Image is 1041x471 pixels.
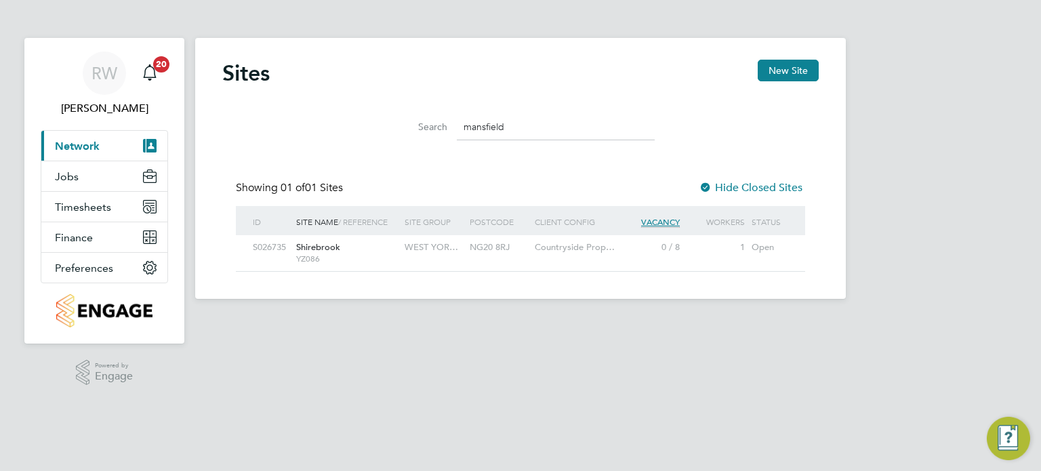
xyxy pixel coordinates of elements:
[236,181,346,195] div: Showing
[699,181,802,194] label: Hide Closed Sites
[55,140,100,152] span: Network
[466,206,531,237] div: Postcode
[41,294,168,327] a: Go to home page
[24,38,184,344] nav: Main navigation
[222,60,270,87] h2: Sites
[41,192,167,222] button: Timesheets
[457,114,655,140] input: Site name, group, address or client config
[758,60,819,81] button: New Site
[748,235,792,260] div: Open
[296,253,398,264] span: YZ086
[987,417,1030,460] button: Engage Resource Center
[56,294,152,327] img: countryside-properties-logo-retina.png
[55,170,79,183] span: Jobs
[41,253,167,283] button: Preferences
[95,360,133,371] span: Powered by
[55,201,111,213] span: Timesheets
[281,181,343,194] span: 01 Sites
[41,131,167,161] button: Network
[281,181,305,194] span: 01 of
[41,222,167,252] button: Finance
[531,206,618,237] div: Client Config
[386,121,447,133] label: Search
[683,206,748,237] div: Workers
[153,56,169,73] span: 20
[55,262,113,274] span: Preferences
[401,206,466,237] div: Site Group
[249,234,792,246] a: S026735Shirebrook YZ086WEST YOR…NG20 8RJCountryside Prop…0 / 81Open
[136,52,163,95] a: 20
[55,231,93,244] span: Finance
[748,206,792,237] div: Status
[293,206,401,237] div: Site Name
[405,241,458,253] span: WEST YOR…
[641,216,680,228] span: Vacancy
[338,216,388,227] span: / Reference
[41,52,168,117] a: RW[PERSON_NAME]
[76,360,134,386] a: Powered byEngage
[683,235,748,260] div: 1
[41,100,168,117] span: Richard Walsh
[296,241,340,253] span: Shirebrook
[91,64,117,82] span: RW
[95,371,133,382] span: Engage
[41,161,167,191] button: Jobs
[249,235,293,260] div: S026735
[466,235,531,260] div: NG20 8RJ
[535,241,615,253] span: Countryside Prop…
[249,206,293,237] div: ID
[618,235,683,260] div: 0 / 8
